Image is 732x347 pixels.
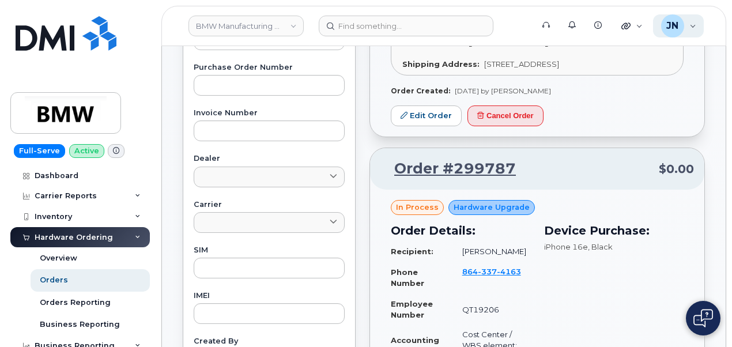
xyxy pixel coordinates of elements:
[452,294,530,325] td: QT19206
[613,14,651,37] div: Quicklinks
[416,36,549,47] span: Attention: [PERSON_NAME]
[497,267,521,276] span: 4163
[194,64,345,71] label: Purchase Order Number
[402,59,480,69] strong: Shipping Address:
[194,110,345,117] label: Invoice Number
[391,247,433,256] strong: Recipient:
[194,338,345,345] label: Created By
[396,202,439,213] span: in process
[319,16,493,36] input: Find something...
[391,222,530,239] h3: Order Details:
[391,86,450,95] strong: Order Created:
[380,159,516,179] a: Order #299787
[188,16,304,36] a: BMW Manufacturing Co LLC
[666,19,678,33] span: JN
[391,105,462,127] a: Edit Order
[462,267,521,287] a: 8643374163
[391,299,433,319] strong: Employee Number
[588,242,613,251] span: , Black
[544,242,588,251] span: iPhone 16e
[462,267,521,276] span: 864
[659,161,694,178] span: $0.00
[693,309,713,327] img: Open chat
[484,59,559,69] span: [STREET_ADDRESS]
[467,105,544,127] button: Cancel Order
[544,222,684,239] h3: Device Purchase:
[194,155,345,163] label: Dealer
[478,267,497,276] span: 337
[653,14,704,37] div: Joe Nguyen Jr.
[194,247,345,254] label: SIM
[194,292,345,300] label: IMEI
[454,202,530,213] span: Hardware Upgrade
[455,86,551,95] span: [DATE] by [PERSON_NAME]
[452,242,530,262] td: [PERSON_NAME]
[391,267,424,288] strong: Phone Number
[194,201,345,209] label: Carrier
